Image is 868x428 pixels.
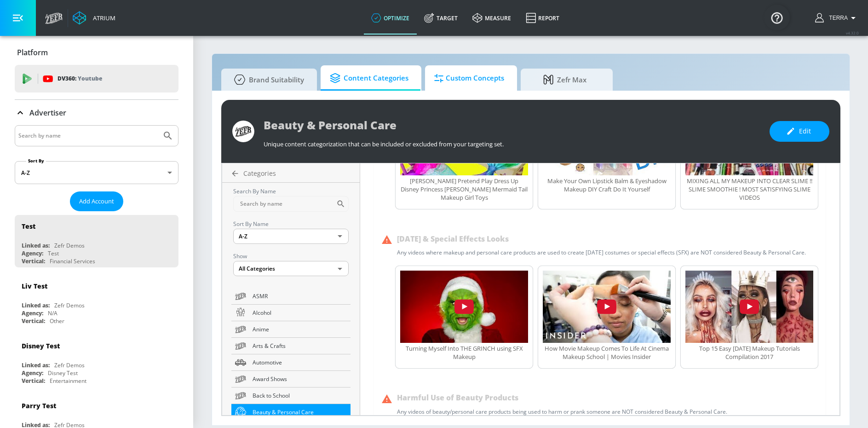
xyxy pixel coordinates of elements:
div: [PERSON_NAME] Pretend Play Dress Up Disney Princess [PERSON_NAME] Mermaid Tail Makeup Girl Toys [400,177,528,202]
span: Content Categories [330,67,408,89]
div: N/A [48,309,57,317]
span: Edit [788,126,811,137]
button: cPSWqMFtPJc [543,271,671,344]
p: Advertiser [29,108,66,118]
div: Zefr Demos [54,361,85,369]
a: Report [518,1,567,35]
p: Platform [17,47,48,58]
span: Categories [243,169,276,178]
span: Add Account [79,196,114,207]
button: c0xBA1lQ85k [400,271,528,344]
div: Other [50,317,64,325]
div: DV360: Youtube [15,65,178,93]
div: Vertical: [22,257,45,265]
span: Automotive [253,358,347,367]
div: Financial Services [50,257,95,265]
a: ASMR [231,288,351,305]
div: How Movie Makeup Comes To Life At Cinema Makeup School | Movies Insider [543,344,671,361]
a: Award Shows [231,371,351,388]
div: Vertical: [22,377,45,385]
span: Brand Suitability [230,69,304,91]
div: Linked as: [22,242,50,249]
div: Atrium [89,14,115,22]
div: Platform [15,40,178,65]
span: Zefr Max [530,69,600,91]
div: Agency: [22,249,43,257]
span: v 4.32.0 [846,30,859,35]
div: Disney TestLinked as:Zefr DemosAgency:Disney TestVertical:Entertainment [15,335,178,387]
div: Parry Test [22,401,56,410]
div: Disney Test [22,341,60,350]
input: Search by name [233,196,336,212]
button: Terra [815,12,859,23]
div: Any videos of beauty/personal care products being used to harm or prank someone are NOT considere... [397,408,727,416]
button: SORA3Js6KCk [685,271,813,344]
span: Arts & Crafts [253,341,347,351]
span: ASMR [253,291,347,301]
a: Alcohol [231,305,351,321]
div: Liv TestLinked as:Zefr DemosAgency:N/AVertical:Other [15,275,178,327]
div: Advertiser [15,100,178,126]
div: Linked as: [22,361,50,369]
span: Beauty & Personal Care [253,407,347,417]
div: Unique content categorization that can be included or excluded from your targeting set. [264,135,760,148]
span: Custom Concepts [434,67,504,89]
div: A-Z [15,161,178,184]
a: Automotive [231,354,351,371]
div: All Categories [233,261,349,276]
span: Alcohol [253,308,347,318]
a: optimize [364,1,417,35]
div: A-Z [233,229,349,244]
div: MIXING ALL MY MAKEUP INTO CLEAR SLIME !! SLIME SMOOTHIE ! MOST SATISFYING SLIME VIDEOS [685,177,813,202]
div: Test [22,222,35,231]
div: Top 15 Easy [DATE] Makeup Tutorials Compilation 2017 [685,344,813,361]
p: Youtube [78,74,102,83]
div: Agency: [22,369,43,377]
div: TestLinked as:Zefr DemosAgency:TestVertical:Financial Services [15,215,178,267]
a: Beauty & Personal Care [231,404,351,421]
span: login as: terra.richardson@zefr.com [825,15,848,21]
div: Disney Test [48,369,78,377]
input: Search by name [18,130,158,142]
div: Liv Test [22,282,47,290]
p: Sort By Name [233,219,349,229]
a: Target [417,1,465,35]
img: c0xBA1lQ85k [400,271,528,342]
a: Anime [231,321,351,338]
div: Linked as: [22,301,50,309]
a: Arts & Crafts [231,338,351,354]
div: Agency: [22,309,43,317]
p: Show [233,251,349,261]
button: Edit [770,121,829,142]
div: Make Your Own Lipstick Balm & Eyeshadow Makeup DIY Craft Do It Yourself [543,177,671,193]
a: Categories [226,169,360,178]
span: Award Shows [253,374,347,384]
div: Entertainment [50,377,86,385]
a: measure [465,1,518,35]
span: Back to School [253,391,347,400]
img: cPSWqMFtPJc [543,271,671,342]
div: Zefr Demos [54,301,85,309]
div: Zefr Demos [54,242,85,249]
div: Any videos where makeup and personal care products are used to create [DATE] costumes or special ... [397,249,806,256]
img: SORA3Js6KCk [685,271,813,342]
p: Search By Name [233,186,349,196]
a: Atrium [73,11,115,25]
div: Turning Myself Into THE GRINCH using SFX Makeup [400,344,528,361]
p: DV360: [57,74,102,84]
div: Vertical: [22,317,45,325]
label: Sort By [26,158,46,164]
span: Anime [253,324,347,334]
button: Open Resource Center [764,5,790,30]
button: Add Account [70,191,123,211]
div: Test [48,249,59,257]
a: Back to School [231,388,351,404]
